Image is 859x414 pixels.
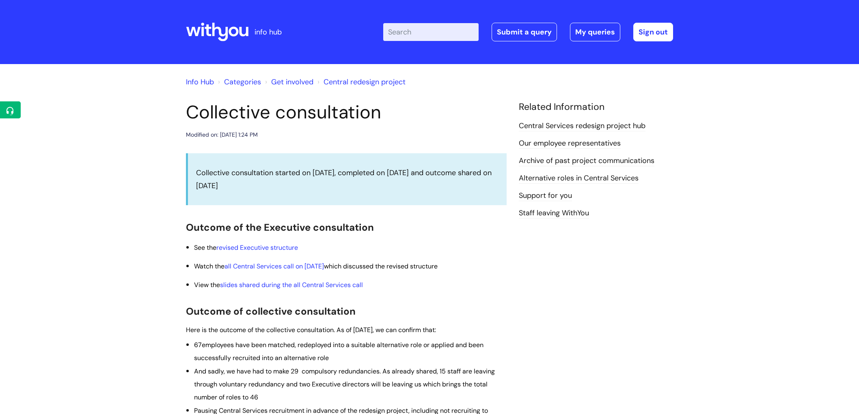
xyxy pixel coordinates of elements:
[186,101,507,123] h1: Collective consultation
[383,23,673,41] div: | -
[519,138,621,149] a: Our employee representatives
[519,173,639,184] a: Alternative roles in Central Services
[255,26,282,39] p: info hub
[519,101,673,113] h4: Related Information
[216,75,261,88] li: Solution home
[186,221,374,234] span: Outcome of the Executive consultation
[216,243,298,252] a: revised Executive structure
[194,367,495,402] span: And sadly, we have had to make 29 compulsory redundancies. As already shared, 15 staff are leavin...
[194,262,438,270] span: Watch the which discussed the revised structure
[570,23,620,41] a: My queries
[633,23,673,41] a: Sign out
[194,341,483,362] span: employees have been matched, redeployed into a suitable alternative role or applied and been succ...
[186,130,258,140] div: Modified on: [DATE] 1:24 PM
[186,305,356,317] span: Outcome of collective consultation
[492,23,557,41] a: Submit a query
[194,341,202,349] span: 67
[519,208,589,219] a: Staff leaving WithYou
[194,243,298,252] span: See the
[263,75,313,88] li: Get involved
[519,191,572,201] a: Support for you
[224,77,261,87] a: Categories
[224,262,324,270] a: all Central Services call on [DATE]
[519,121,645,131] a: Central Services redesign project hub
[186,326,436,334] span: Here is the outcome of the collective consultation. As of [DATE], we can confirm that:
[220,281,363,289] a: slides shared during the all Central Services call
[324,77,406,87] a: Central redesign project
[383,23,479,41] input: Search
[194,281,363,289] span: View the
[271,77,313,87] a: Get involved
[519,156,654,166] a: Archive of past project communications
[186,77,214,87] a: Info Hub
[196,166,499,193] p: Collective consultation started on [DATE], completed on [DATE] and outcome shared on [DATE]
[315,75,406,88] li: Central redesign project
